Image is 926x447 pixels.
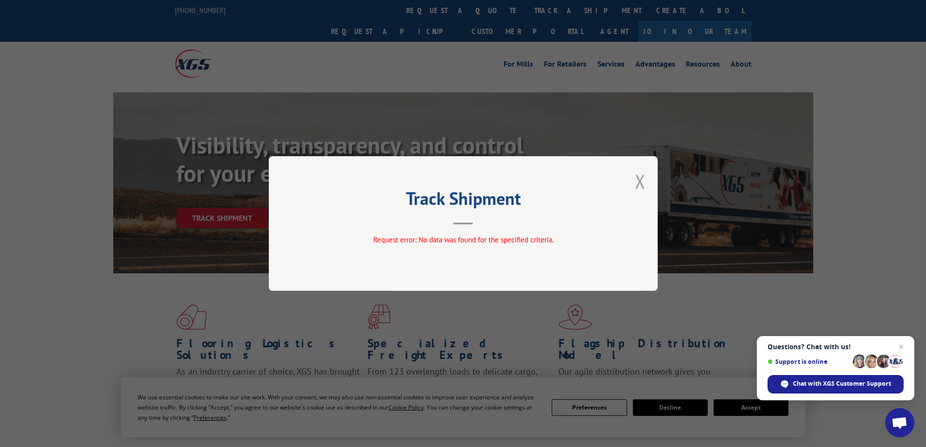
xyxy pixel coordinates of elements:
span: Request error: No data was found for the specified criteria. [373,235,553,244]
h2: Track Shipment [317,192,609,210]
span: Support is online [768,358,849,365]
span: Chat with XGS Customer Support [768,375,904,393]
span: Chat with XGS Customer Support [793,379,891,388]
a: Open chat [885,408,914,437]
button: Close modal [635,168,646,194]
span: Questions? Chat with us! [768,343,904,351]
